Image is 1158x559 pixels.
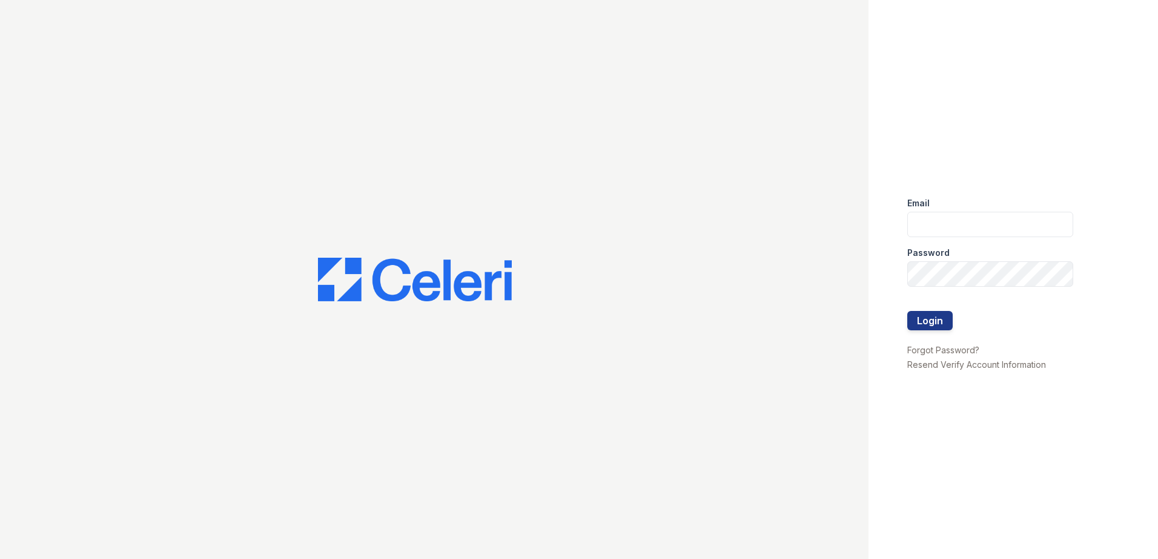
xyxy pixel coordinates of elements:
[907,247,950,259] label: Password
[907,197,930,209] label: Email
[907,359,1046,370] a: Resend Verify Account Information
[318,258,512,301] img: CE_Logo_Blue-a8612792a0a2168367f1c8372b55b34899dd931a85d93a1a3d3e32e68fde9ad4.png
[907,345,979,355] a: Forgot Password?
[907,311,953,330] button: Login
